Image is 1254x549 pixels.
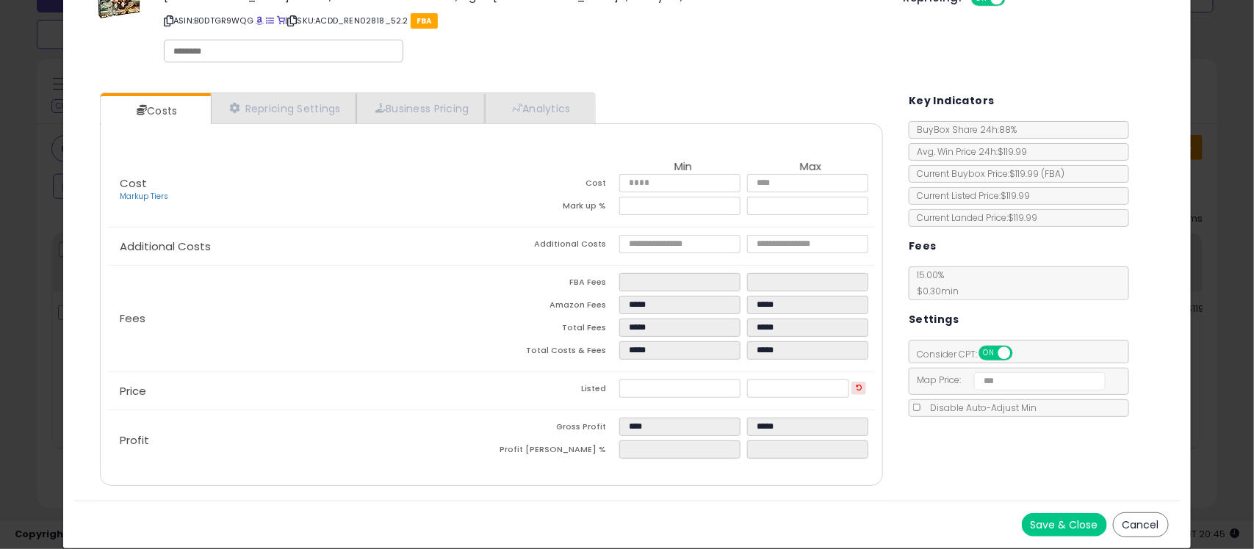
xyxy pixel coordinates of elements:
[108,435,491,446] p: Profit
[491,174,619,197] td: Cost
[277,15,285,26] a: Your listing only
[108,178,491,203] p: Cost
[619,161,747,174] th: Min
[1011,347,1034,360] span: OFF
[909,92,995,110] h5: Key Indicators
[108,241,491,252] p: Additional Costs
[356,93,485,123] a: Business Pricing
[267,15,275,26] a: All offer listings
[1113,512,1169,537] button: Cancel
[491,296,619,319] td: Amazon Fees
[923,401,1037,414] span: Disable Auto-Adjust Min
[1009,167,1064,180] span: $119.99
[980,347,998,360] span: ON
[101,96,209,126] a: Costs
[909,123,1017,136] span: BuyBox Share 24h: 88%
[108,313,491,324] p: Fees
[909,285,959,297] span: $0.30 min
[491,418,619,440] td: Gross Profit
[491,235,619,258] td: Additional Costs
[491,440,619,463] td: Profit [PERSON_NAME] %
[909,211,1037,224] span: Current Landed Price: $119.99
[909,310,959,329] h5: Settings
[1041,167,1064,180] span: ( FBA )
[491,379,619,402] td: Listed
[909,145,1027,158] span: Avg. Win Price 24h: $119.99
[120,191,168,202] a: Markup Tiers
[164,9,882,32] p: ASIN: B0DTGR9WQG | SKU: ACDD_REN02818_52.2
[256,15,264,26] a: BuyBox page
[108,385,491,397] p: Price
[211,93,356,123] a: Repricing Settings
[909,189,1030,202] span: Current Listed Price: $119.99
[491,319,619,341] td: Total Fees
[1022,513,1107,537] button: Save & Close
[411,13,438,29] span: FBA
[747,161,875,174] th: Max
[491,197,619,219] td: Mark up %
[909,374,1106,386] span: Map Price:
[491,341,619,364] td: Total Costs & Fees
[909,167,1064,180] span: Current Buybox Price:
[909,237,937,255] h5: Fees
[909,269,959,297] span: 15.00 %
[485,93,594,123] a: Analytics
[491,273,619,296] td: FBA Fees
[909,348,1032,360] span: Consider CPT:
